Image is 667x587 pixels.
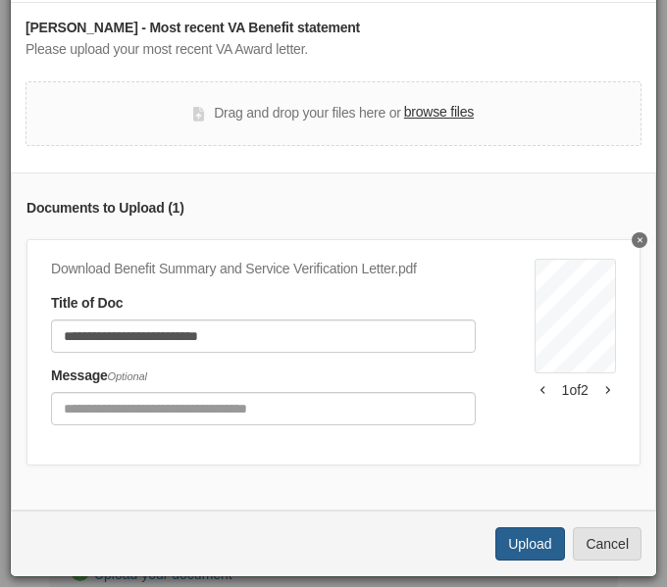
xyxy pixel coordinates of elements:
div: [PERSON_NAME] - Most recent VA Benefit statement [26,18,641,39]
input: Include any comments on this document [51,392,476,425]
button: Upload [495,527,564,561]
button: Cancel [573,527,641,561]
button: Delete VA Benefit Letter - Whitney [632,232,647,248]
span: Optional [108,370,147,382]
div: 1 of 2 [535,380,617,400]
input: Document Title [51,319,476,353]
div: Drag and drop your files here or [193,102,474,125]
label: browse files [404,102,474,123]
label: Message [51,366,147,387]
div: Documents to Upload ( 1 ) [26,198,641,220]
label: Title of Doc [51,293,123,315]
div: Please upload your most recent VA Award letter. [26,39,641,61]
div: Download Benefit Summary and Service Verification Letter.pdf [51,259,476,280]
